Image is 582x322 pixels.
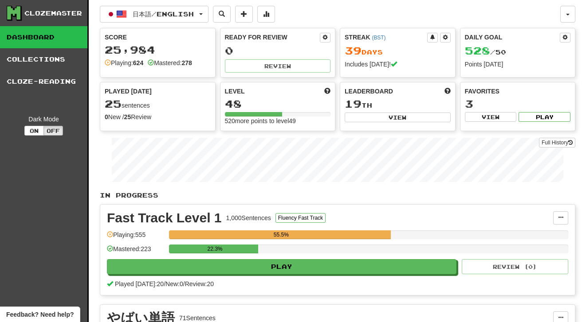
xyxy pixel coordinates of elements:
[185,280,214,287] span: Review: 20
[465,112,517,122] button: View
[148,58,192,67] div: Mastered:
[345,44,362,57] span: 39
[100,6,208,23] button: 日本語/English
[24,9,82,18] div: Clozemaster
[107,244,165,259] div: Mastered: 223
[225,45,331,56] div: 0
[345,98,451,110] div: th
[345,45,451,57] div: Day s
[105,44,211,55] div: 25,984
[372,35,385,41] a: (BST)
[345,60,451,69] div: Includes [DATE]!
[165,280,183,287] span: New: 0
[107,259,456,274] button: Play
[235,6,253,23] button: Add sentence to collection
[105,113,211,121] div: New / Review
[181,59,192,66] strong: 278
[225,87,245,96] span: Level
[172,244,258,253] div: 22.3%
[124,113,131,120] strong: 25
[519,112,570,122] button: Play
[225,116,331,125] div: 520 more points to level 49
[225,33,320,42] div: Ready for Review
[465,87,571,96] div: Favorites
[107,230,165,245] div: Playing: 555
[345,33,427,42] div: Streak
[213,6,231,23] button: Search sentences
[225,98,331,109] div: 48
[465,60,571,69] div: Points [DATE]
[24,126,44,136] button: On
[100,191,575,200] p: In Progress
[105,113,108,120] strong: 0
[465,48,506,56] span: / 50
[172,230,390,239] div: 55.5%
[465,44,490,57] span: 528
[7,115,81,124] div: Dark Mode
[345,97,362,110] span: 19
[465,98,571,109] div: 3
[107,211,222,225] div: Fast Track Level 1
[275,213,326,223] button: Fluency Fast Track
[133,10,194,18] span: 日本語 / English
[43,126,63,136] button: Off
[444,87,451,96] span: This week in points, UTC
[6,310,74,319] span: Open feedback widget
[324,87,330,96] span: Score more points to level up
[462,259,568,274] button: Review (0)
[105,98,211,110] div: sentences
[105,33,211,42] div: Score
[465,33,560,43] div: Daily Goal
[183,280,185,287] span: /
[257,6,275,23] button: More stats
[105,58,143,67] div: Playing:
[345,113,451,122] button: View
[133,59,143,66] strong: 624
[345,87,393,96] span: Leaderboard
[539,138,575,147] a: Full History
[226,213,271,222] div: 1,000 Sentences
[105,97,122,110] span: 25
[225,59,331,73] button: Review
[105,87,152,96] span: Played [DATE]
[115,280,164,287] span: Played [DATE]: 20
[164,280,165,287] span: /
